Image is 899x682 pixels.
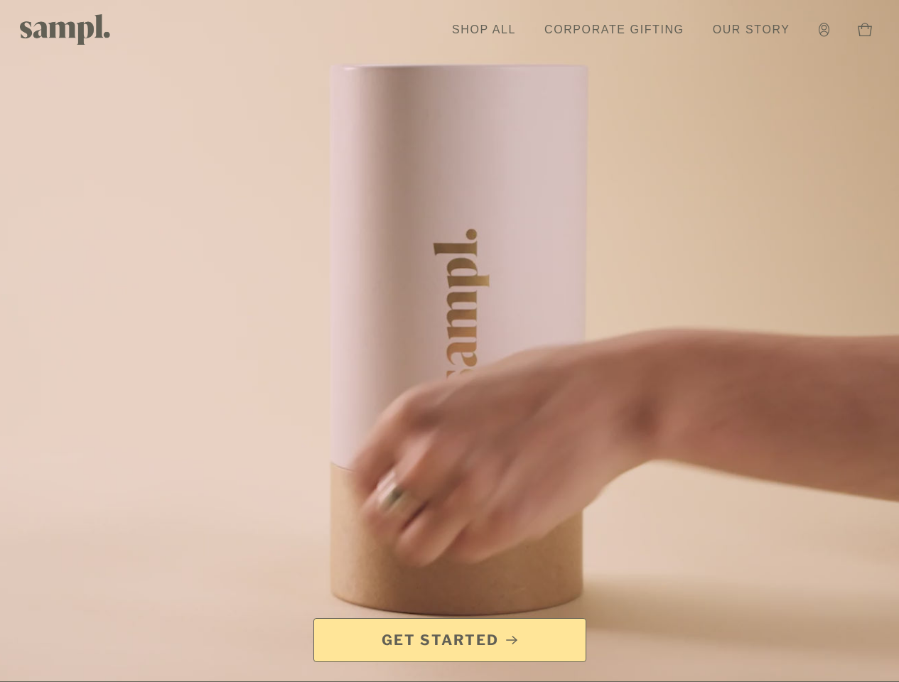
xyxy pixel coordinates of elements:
[706,14,797,45] a: Our Story
[537,14,691,45] a: Corporate Gifting
[445,14,523,45] a: Shop All
[20,14,111,45] img: Sampl logo
[313,618,586,662] a: Get Started
[382,630,499,650] span: Get Started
